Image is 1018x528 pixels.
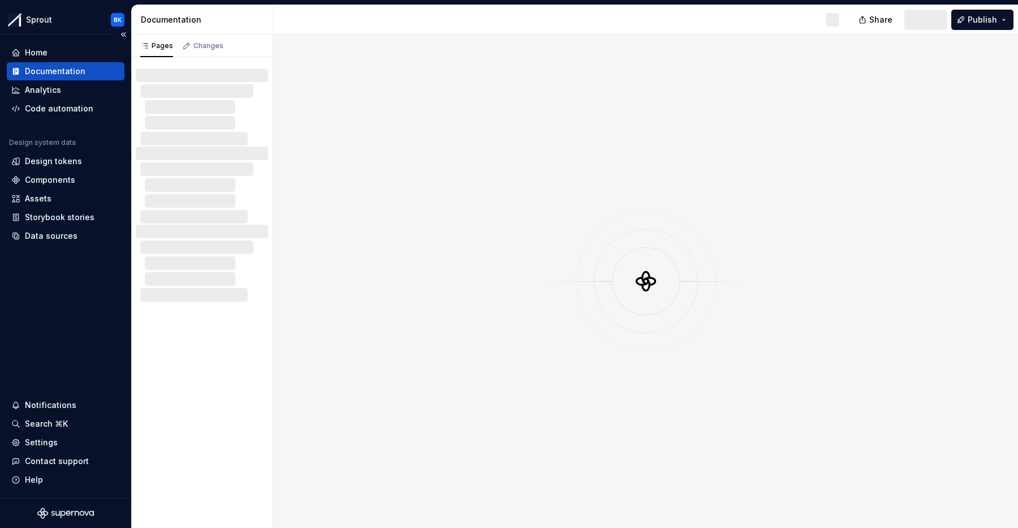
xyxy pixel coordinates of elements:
button: Collapse sidebar [115,27,131,42]
a: Home [7,44,124,62]
div: Sprout [26,14,52,25]
button: Share [853,10,900,30]
a: Data sources [7,227,124,245]
a: Design tokens [7,152,124,170]
div: Help [25,474,43,486]
span: Share [869,14,892,25]
div: Pages [140,41,173,50]
div: Changes [193,41,223,50]
button: Help [7,471,124,489]
span: Publish [968,14,997,25]
div: Storybook stories [25,212,94,223]
button: Notifications [7,396,124,414]
div: Assets [25,193,51,204]
div: Documentation [25,66,85,77]
button: Search ⌘K [7,415,124,433]
button: SproutBK [2,7,129,32]
div: Code automation [25,103,93,114]
a: Assets [7,190,124,208]
div: Documentation [141,14,268,25]
div: Search ⌘K [25,418,68,430]
div: Analytics [25,84,61,96]
a: Analytics [7,81,124,99]
button: Publish [951,10,1013,30]
div: Design tokens [25,156,82,167]
img: b6c2a6ff-03c2-4811-897b-2ef07e5e0e51.png [8,13,21,27]
div: Design system data [9,138,76,147]
div: Components [25,174,75,186]
a: Documentation [7,62,124,80]
div: Notifications [25,400,76,411]
div: Settings [25,437,58,448]
a: Code automation [7,100,124,118]
svg: Supernova Logo [37,508,94,519]
div: Data sources [25,230,77,242]
button: Contact support [7,452,124,470]
div: Home [25,47,48,58]
a: Components [7,171,124,189]
div: BK [114,15,122,24]
a: Storybook stories [7,208,124,226]
a: Settings [7,433,124,452]
div: Contact support [25,456,89,467]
